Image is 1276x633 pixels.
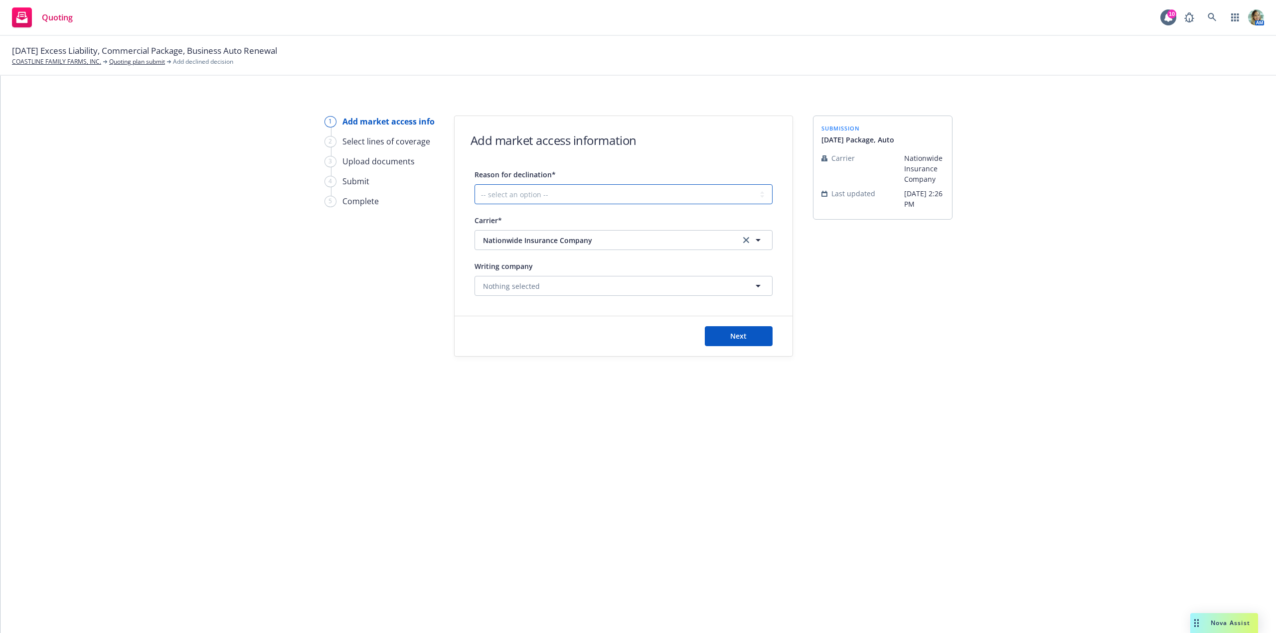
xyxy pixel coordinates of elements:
span: Nova Assist [1211,619,1250,627]
span: Carrier [831,153,855,163]
span: [DATE] Excess Liability, Commercial Package, Business Auto Renewal [12,44,277,57]
div: Drag to move [1190,613,1203,633]
span: Nationwide Insurance Company [904,153,944,184]
div: 4 [324,176,336,187]
h1: Add market access information [471,132,637,148]
span: Next [730,331,747,341]
div: 5 [324,196,336,207]
span: [DATE] Package, Auto [821,134,894,145]
a: Quoting plan submit [109,57,165,66]
span: Last updated [831,188,875,199]
a: Quoting [8,3,77,31]
a: COASTLINE FAMILY FARMS, INC. [12,57,101,66]
span: Carrier* [475,216,502,225]
div: 10 [1167,9,1176,18]
span: Nationwide Insurance Company [483,235,725,246]
a: Report a Bug [1179,7,1199,27]
span: submission [821,124,894,132]
a: Search [1202,7,1222,27]
span: Reason for declination* [475,170,556,179]
span: [DATE] 2:26 PM [904,188,944,209]
span: Add declined decision [173,57,233,66]
div: 1 [324,116,336,127]
span: Quoting [42,13,73,21]
div: 2 [324,136,336,147]
a: Switch app [1225,7,1245,27]
a: clear selection [740,234,752,246]
div: 3 [324,156,336,167]
div: Upload documents [342,155,415,167]
img: photo [1248,9,1264,25]
div: Submit [342,175,369,187]
button: Next [705,326,773,346]
div: Select lines of coverage [342,135,430,147]
div: Add market access info [342,116,435,127]
span: Writing company [475,261,533,271]
span: Nothing selected [483,281,540,291]
button: Nationwide Insurance Companyclear selection [475,230,773,250]
button: Nothing selected [475,276,773,296]
button: Nova Assist [1190,613,1258,633]
div: Complete [342,195,379,207]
